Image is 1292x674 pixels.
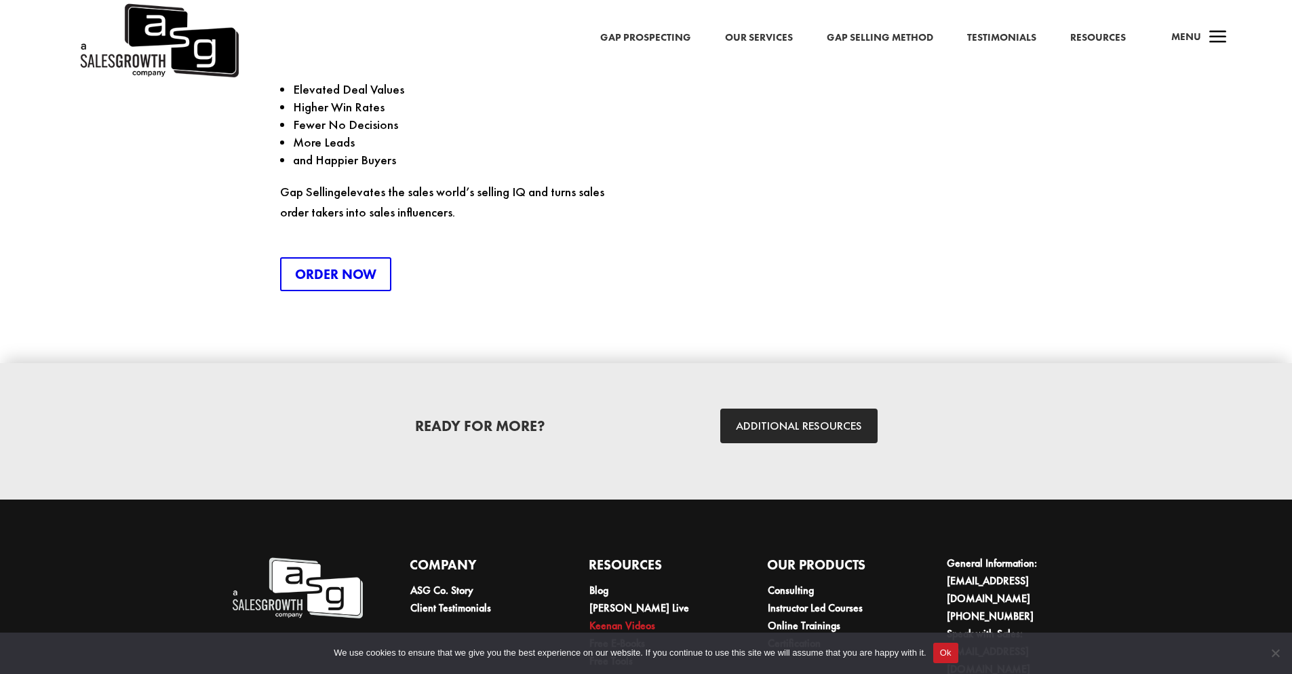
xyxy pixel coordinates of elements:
[293,151,396,168] span: and Happier Buyers
[967,29,1036,47] a: Testimonials
[1205,24,1232,52] span: a
[768,601,863,615] a: Instructor Led Courses
[321,419,640,441] h2: READY FOR MORE?
[293,116,398,133] span: Fewer No Decisions
[410,601,491,615] a: Client Testimonials
[725,29,793,47] a: Our Services
[768,583,814,597] a: Consulting
[334,646,926,660] span: We use cookies to ensure that we give you the best experience on our website. If you continue to ...
[280,183,340,200] span: Gap Selling
[947,574,1030,605] a: [EMAIL_ADDRESS][DOMAIN_NAME]
[589,618,655,633] a: Keenan Videos
[231,555,363,622] img: A Sales Growth Company
[768,618,840,633] a: Online Trainings
[947,609,1034,623] a: [PHONE_NUMBER]
[410,555,542,582] h4: Company
[589,601,689,615] a: [PERSON_NAME] Live
[1268,646,1282,660] span: No
[293,98,385,115] span: Higher Win Rates
[1171,30,1201,43] span: Menu
[589,583,608,597] a: Blog
[827,29,933,47] a: Gap Selling Method
[1070,29,1126,47] a: Resources
[293,134,355,151] span: More Leads
[600,29,691,47] a: Gap Prospecting
[933,643,958,663] button: Ok
[293,81,404,98] span: Elevated Deal Values
[410,583,473,597] a: ASG Co. Story
[589,555,721,582] h4: Resources
[947,555,1078,607] li: General Information:
[720,409,878,443] a: ADDITIONAL RESOURCES
[767,555,899,582] h4: Our Products
[280,257,391,291] a: Order Now
[280,182,626,223] p: elevates the sales world’s selling IQ and turns sales order takers into sales influencers.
